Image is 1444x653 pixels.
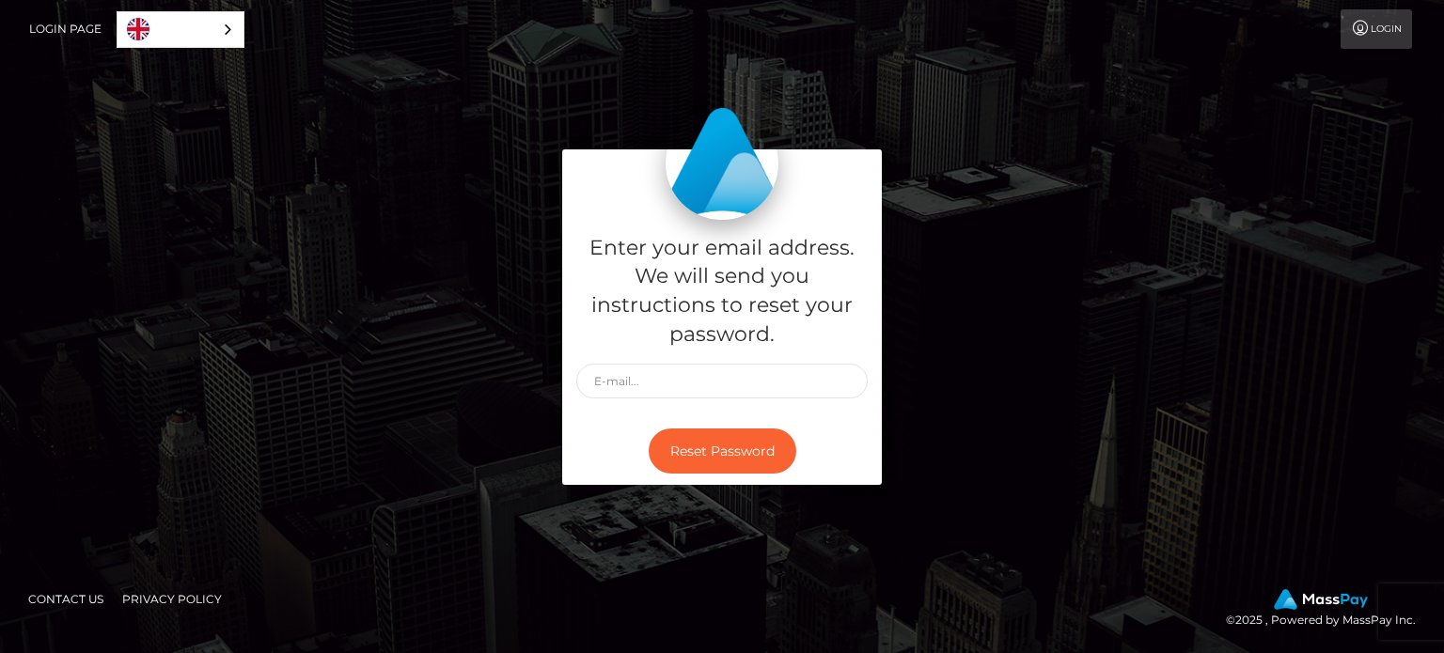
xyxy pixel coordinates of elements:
[21,584,111,614] a: Contact Us
[29,9,102,49] a: Login Page
[1274,589,1368,610] img: MassPay
[1341,9,1412,49] a: Login
[576,234,868,350] h5: Enter your email address. We will send you instructions to reset your password.
[666,107,778,220] img: MassPay Login
[576,364,868,398] input: E-mail...
[117,11,244,48] div: Language
[1226,589,1430,630] div: © 2025 , Powered by MassPay Inc.
[115,584,229,614] a: Privacy Policy
[117,11,244,48] aside: Language selected: English
[118,12,243,47] a: English
[649,428,796,474] button: Reset Password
